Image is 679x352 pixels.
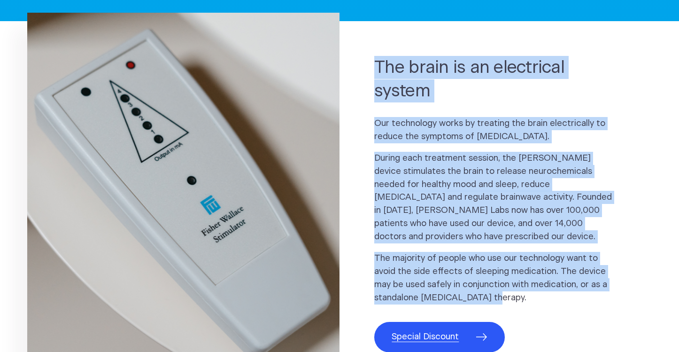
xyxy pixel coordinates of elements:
p: The majority of people who use our technology want to avoid the side effects of sleeping medicati... [374,252,617,304]
p: During each treatment session, the [PERSON_NAME] device stimulates the brain to release neurochem... [374,152,617,243]
span: Special Discount [392,330,459,344]
h2: The brain is an electrical system [374,56,617,102]
p: Our technology works by treating the brain electrically to reduce the symptoms of [MEDICAL_DATA]. [374,117,617,143]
